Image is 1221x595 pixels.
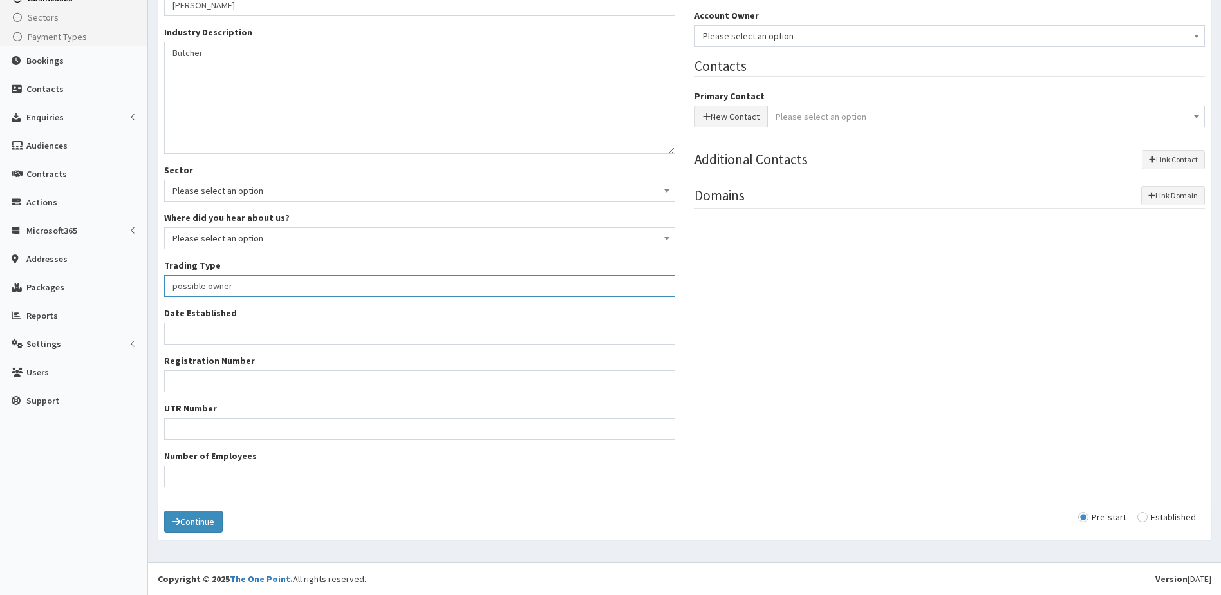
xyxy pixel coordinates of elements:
[164,402,217,415] label: UTR Number
[703,27,1197,45] span: Please select an option
[1155,572,1211,585] div: [DATE]
[694,90,765,102] label: Primary Contact
[26,168,67,180] span: Contracts
[164,211,290,224] label: Where did you hear about us?
[3,8,147,27] a: Sectors
[26,55,64,66] span: Bookings
[26,83,64,95] span: Contacts
[694,57,1206,77] legend: Contacts
[3,27,147,46] a: Payment Types
[172,229,667,247] span: Please select an option
[164,307,237,319] label: Date Established
[172,182,667,200] span: Please select an option
[164,449,257,462] label: Number of Employees
[158,573,293,585] strong: Copyright © 2025 .
[164,227,675,249] span: Please select an option
[26,338,61,350] span: Settings
[164,354,255,367] label: Registration Number
[230,573,290,585] a: The One Point
[26,395,59,406] span: Support
[694,25,1206,47] span: Please select an option
[1155,573,1188,585] b: Version
[28,31,87,42] span: Payment Types
[28,12,59,23] span: Sectors
[148,562,1221,595] footer: All rights reserved.
[26,366,49,378] span: Users
[694,186,1206,209] legend: Domains
[26,111,64,123] span: Enquiries
[694,106,768,127] button: New Contact
[164,180,675,202] span: Please select an option
[26,253,68,265] span: Addresses
[26,310,58,321] span: Reports
[164,26,252,39] label: Industry Description
[694,150,1206,173] legend: Additional Contacts
[1078,513,1126,522] label: Pre-start
[26,225,77,236] span: Microsoft365
[1141,186,1205,205] button: Link Domain
[164,259,221,272] label: Trading Type
[776,111,866,122] span: Please select an option
[164,511,223,533] button: Continue
[26,140,68,151] span: Audiences
[164,164,193,176] label: Sector
[26,281,64,293] span: Packages
[694,9,759,22] label: Account Owner
[1137,513,1196,522] label: Established
[26,196,57,208] span: Actions
[1142,150,1205,169] button: Link Contact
